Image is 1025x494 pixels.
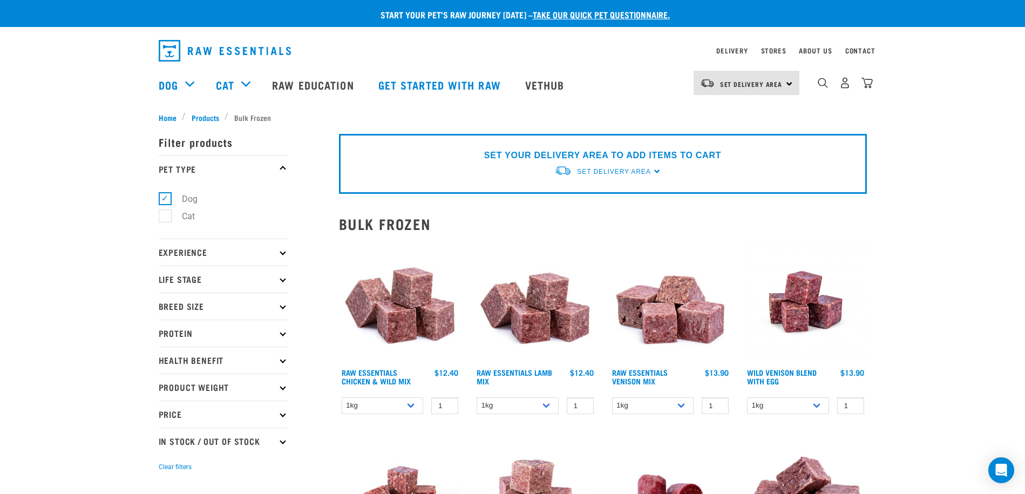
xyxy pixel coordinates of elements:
[159,266,288,293] p: Life Stage
[159,347,288,374] p: Health Benefit
[339,215,867,232] h2: Bulk Frozen
[216,77,234,93] a: Cat
[514,63,578,106] a: Vethub
[159,77,178,93] a: Dog
[165,209,199,223] label: Cat
[159,112,177,123] span: Home
[159,293,288,320] p: Breed Size
[159,112,182,123] a: Home
[435,368,458,377] div: $12.40
[342,370,411,383] a: Raw Essentials Chicken & Wild Mix
[837,397,864,414] input: 1
[186,112,225,123] a: Products
[839,77,851,89] img: user.png
[988,457,1014,483] div: Open Intercom Messenger
[150,36,875,66] nav: dropdown navigation
[845,49,875,52] a: Contact
[747,370,817,383] a: Wild Venison Blend with Egg
[533,12,670,17] a: take our quick pet questionnaire.
[720,82,783,86] span: Set Delivery Area
[744,241,867,363] img: Venison Egg 1616
[159,320,288,347] p: Protein
[705,368,729,377] div: $13.90
[159,112,867,123] nav: breadcrumbs
[159,374,288,401] p: Product Weight
[159,239,288,266] p: Experience
[484,149,721,162] p: SET YOUR DELIVERY AREA TO ADD ITEMS TO CART
[368,63,514,106] a: Get started with Raw
[612,370,668,383] a: Raw Essentials Venison Mix
[702,397,729,414] input: 1
[159,462,192,472] button: Clear filters
[159,128,288,155] p: Filter products
[159,428,288,455] p: In Stock / Out Of Stock
[570,368,594,377] div: $12.40
[567,397,594,414] input: 1
[261,63,367,106] a: Raw Education
[818,78,828,88] img: home-icon-1@2x.png
[700,78,715,88] img: van-moving.png
[474,241,596,363] img: ?1041 RE Lamb Mix 01
[159,155,288,182] p: Pet Type
[554,165,572,177] img: van-moving.png
[192,112,219,123] span: Products
[761,49,786,52] a: Stores
[799,49,832,52] a: About Us
[716,49,748,52] a: Delivery
[861,77,873,89] img: home-icon@2x.png
[159,40,291,62] img: Raw Essentials Logo
[159,401,288,428] p: Price
[431,397,458,414] input: 1
[477,370,552,383] a: Raw Essentials Lamb Mix
[609,241,732,363] img: 1113 RE Venison Mix 01
[165,192,202,206] label: Dog
[339,241,461,363] img: Pile Of Cubed Chicken Wild Meat Mix
[840,368,864,377] div: $13.90
[577,168,650,175] span: Set Delivery Area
